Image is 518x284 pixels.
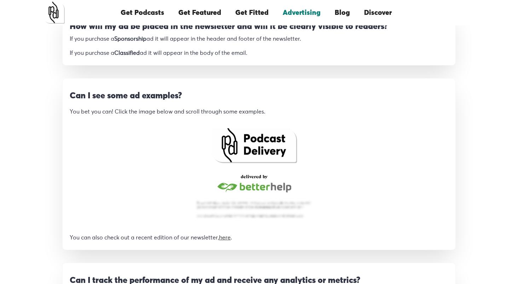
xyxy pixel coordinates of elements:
strong: Classified [114,50,140,56]
a: here [219,235,231,240]
a: Get Podcasts [114,1,171,25]
a: home [43,2,65,24]
a: Blog [328,1,357,25]
a: Advertising [276,1,328,25]
p: You bet you can! Click the image below and scroll through some examples. [70,108,438,115]
a: Get Fitted [228,1,276,25]
strong: Sponsorship [114,36,146,42]
a: Discover [357,1,399,25]
p: If you purchase a ad it will appear in the header and footer of the newsletter. If you purchase a... [70,35,448,57]
p: You can also check out a recent edition of our newsletter, . [70,227,438,241]
h3: Can I see some ad examples? [70,91,182,101]
a: open lightbox [188,119,320,227]
a: Get Featured [171,1,228,25]
h3: How will my ad be placed in the newsletter and will it be clearly visible to readers? [70,21,388,32]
